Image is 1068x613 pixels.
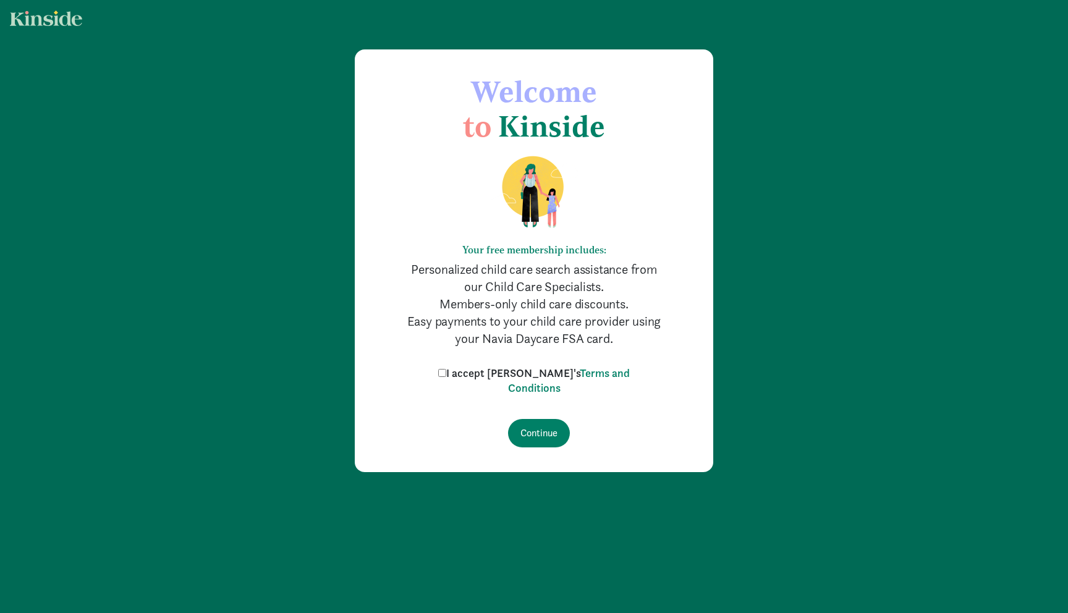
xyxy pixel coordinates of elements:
[404,244,664,256] h6: Your free membership includes:
[435,366,633,395] label: I accept [PERSON_NAME]'s
[438,369,446,377] input: I accept [PERSON_NAME]'sTerms and Conditions
[487,155,582,229] img: illustration-mom-daughter.png
[404,261,664,295] p: Personalized child care search assistance from our Child Care Specialists.
[498,108,605,144] span: Kinside
[404,313,664,347] p: Easy payments to your child care provider using your Navia Daycare FSA card.
[463,108,491,144] span: to
[404,295,664,313] p: Members-only child care discounts.
[508,366,630,395] a: Terms and Conditions
[10,11,82,26] img: light.svg
[508,419,570,447] input: Continue
[471,74,597,109] span: Welcome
